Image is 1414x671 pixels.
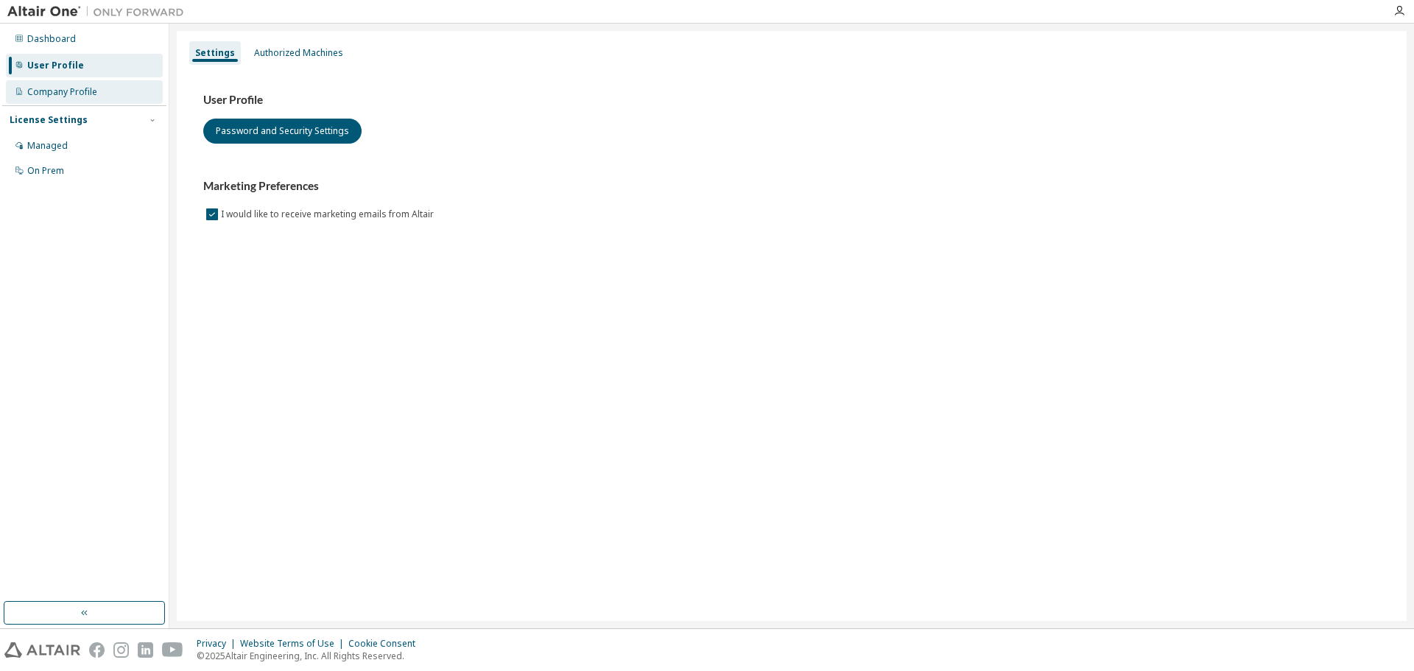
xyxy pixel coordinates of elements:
h3: Marketing Preferences [203,179,1380,194]
div: Website Terms of Use [240,638,348,650]
label: I would like to receive marketing emails from Altair [221,205,437,223]
div: Dashboard [27,33,76,45]
div: Company Profile [27,86,97,98]
h3: User Profile [203,93,1380,108]
div: User Profile [27,60,84,71]
button: Password and Security Settings [203,119,362,144]
img: Altair One [7,4,191,19]
p: © 2025 Altair Engineering, Inc. All Rights Reserved. [197,650,424,662]
div: Privacy [197,638,240,650]
div: Settings [195,47,235,59]
img: youtube.svg [162,642,183,658]
div: Managed [27,140,68,152]
img: facebook.svg [89,642,105,658]
img: linkedin.svg [138,642,153,658]
div: Authorized Machines [254,47,343,59]
img: instagram.svg [113,642,129,658]
div: Cookie Consent [348,638,424,650]
div: On Prem [27,165,64,177]
div: License Settings [10,114,88,126]
img: altair_logo.svg [4,642,80,658]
